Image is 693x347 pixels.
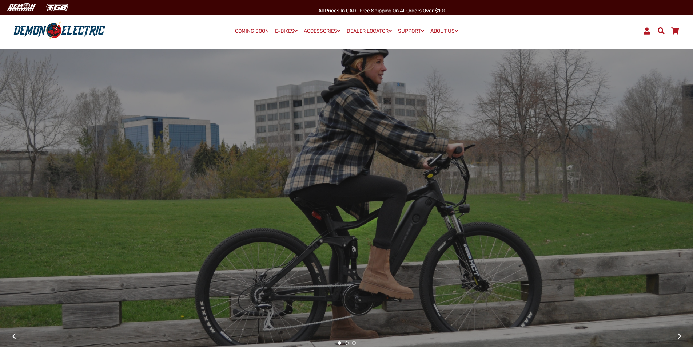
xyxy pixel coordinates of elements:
a: DEALER LOCATOR [344,26,394,36]
a: SUPPORT [395,26,427,36]
button: 2 of 3 [345,341,349,345]
img: TGB Canada [42,1,72,13]
img: Demon Electric logo [11,21,108,40]
button: 3 of 3 [352,341,356,345]
a: ABOUT US [428,26,461,36]
a: ACCESSORIES [301,26,343,36]
a: E-BIKES [272,26,300,36]
img: Demon Electric [4,1,39,13]
button: 1 of 3 [338,341,341,345]
span: All Prices in CAD | Free shipping on all orders over $100 [318,8,447,14]
a: COMING SOON [232,26,271,36]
